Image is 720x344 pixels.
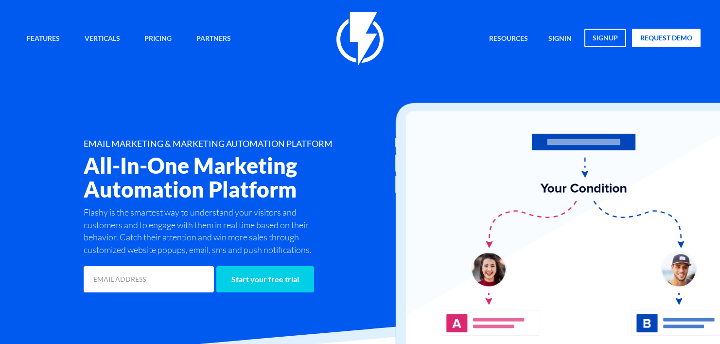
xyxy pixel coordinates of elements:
[84,266,214,292] input: EMAIL ADDRESS
[84,206,324,256] p: Flashy is the smartest way to understand your visitors and customers and to engage with them in r...
[632,29,701,47] a: request demo
[541,29,579,50] a: signin
[584,29,626,47] a: signup
[84,154,410,201] h2: All-In-One Marketing Automation Platform
[482,29,535,50] a: Resources
[216,266,314,292] input: Start your free trial
[189,29,238,50] a: Partners
[84,139,410,149] h1: EMAIL MARKETING & MARKETING AUTOMATION PLATFORM
[19,29,67,50] a: Features
[137,29,179,50] a: Pricing
[77,29,127,50] a: Verticals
